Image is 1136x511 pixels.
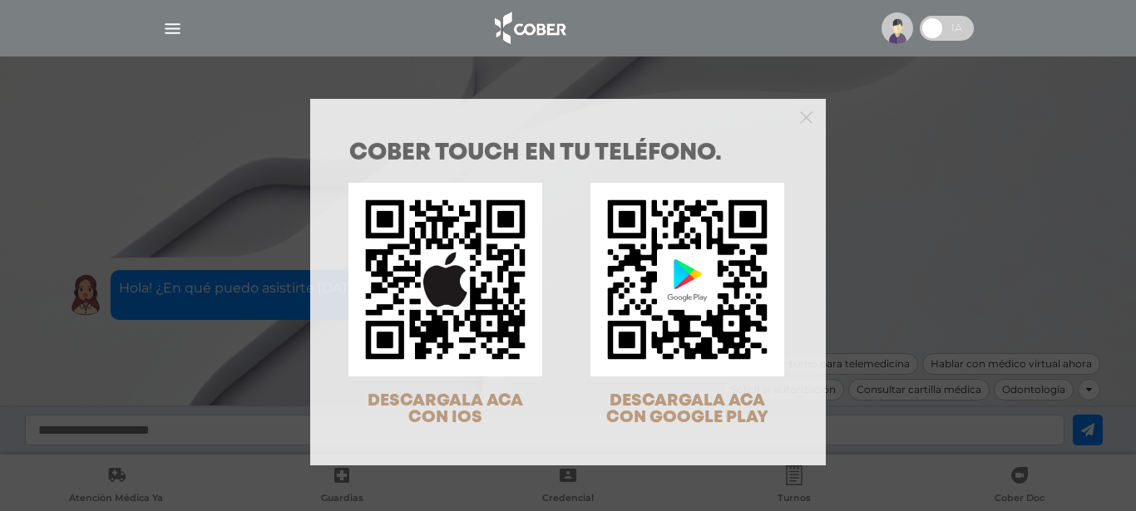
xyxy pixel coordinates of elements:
span: DESCARGALA ACA CON IOS [368,393,523,425]
img: qr-code [348,183,542,376]
h1: COBER TOUCH en tu teléfono. [349,142,787,165]
button: Close [800,109,812,124]
img: qr-code [590,183,784,376]
span: DESCARGALA ACA CON GOOGLE PLAY [606,393,768,425]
